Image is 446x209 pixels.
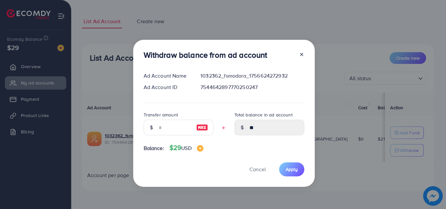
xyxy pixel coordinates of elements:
[234,112,293,118] label: Total balance in ad account
[241,162,274,176] button: Cancel
[169,144,203,152] h4: $29
[195,72,309,80] div: 1032362_fsmodora_1756624272932
[279,162,304,176] button: Apply
[181,144,191,152] span: USD
[138,72,196,80] div: Ad Account Name
[249,166,266,173] span: Cancel
[144,144,164,152] span: Balance:
[195,83,309,91] div: 7544642897770250247
[144,50,267,60] h3: Withdraw balance from ad account
[196,124,208,131] img: image
[144,112,178,118] label: Transfer amount
[138,83,196,91] div: Ad Account ID
[197,145,203,152] img: image
[286,166,298,172] span: Apply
